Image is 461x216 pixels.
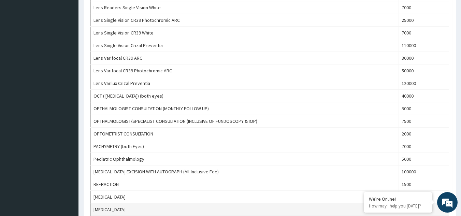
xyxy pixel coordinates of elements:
td: Lens Readers Single Vision White [91,1,399,14]
div: Chat with us now [35,38,115,47]
td: Lens Varifocal CR39 ARC [91,52,399,64]
td: 7000 [399,1,449,14]
td: Pediatric Ophthalmology [91,153,399,165]
td: [MEDICAL_DATA] [91,191,399,203]
td: Lens Single Vision CR39 Photochromic ARC [91,14,399,27]
td: 100000 [399,165,449,178]
td: OCT ( [MEDICAL_DATA]) (both eyes) [91,90,399,102]
td: 120000 [399,77,449,90]
td: [MEDICAL_DATA] EXCISION WITH AUTOGRAPH (All-Inclusive Fee) [91,165,399,178]
td: REFRACTION [91,178,399,191]
textarea: Type your message and hit 'Enter' [3,144,130,168]
td: PACHYMETRY (both Eyes) [91,140,399,153]
span: We're online! [40,64,94,133]
div: Minimize live chat window [112,3,128,20]
td: Lens Varilux Crizal Preventia [91,77,399,90]
div: We're Online! [369,196,427,202]
td: OPTHALMOLOGIST/SPECIALIST CONSULTATION (INCLUSIVE OF FUNDOSCOPY & IOP) [91,115,399,128]
td: 50000 [399,64,449,77]
td: OPTOMETRIST CONSULTATION [91,128,399,140]
td: 7000 [399,140,449,153]
td: 5000 [399,102,449,115]
td: 7500 [399,115,449,128]
td: [MEDICAL_DATA] [91,203,399,216]
td: Lens Varifocal CR39 Photochromic ARC [91,64,399,77]
td: Lens Single Vision CR39 White [91,27,399,39]
td: 7000 [399,27,449,39]
img: d_794563401_company_1708531726252_794563401 [13,34,28,51]
td: 25000 [399,14,449,27]
td: 30000 [399,52,449,64]
td: 4000 [399,191,449,203]
td: 2000 [399,128,449,140]
td: 110000 [399,39,449,52]
td: 40000 [399,90,449,102]
td: 1500 [399,178,449,191]
p: How may I help you today? [369,203,427,209]
td: Lens Single Vision Crizal Preventia [91,39,399,52]
td: 5000 [399,153,449,165]
td: OPTHALMOLOGIST CONSULTATION (MONTHLY FOLLOW UP) [91,102,399,115]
